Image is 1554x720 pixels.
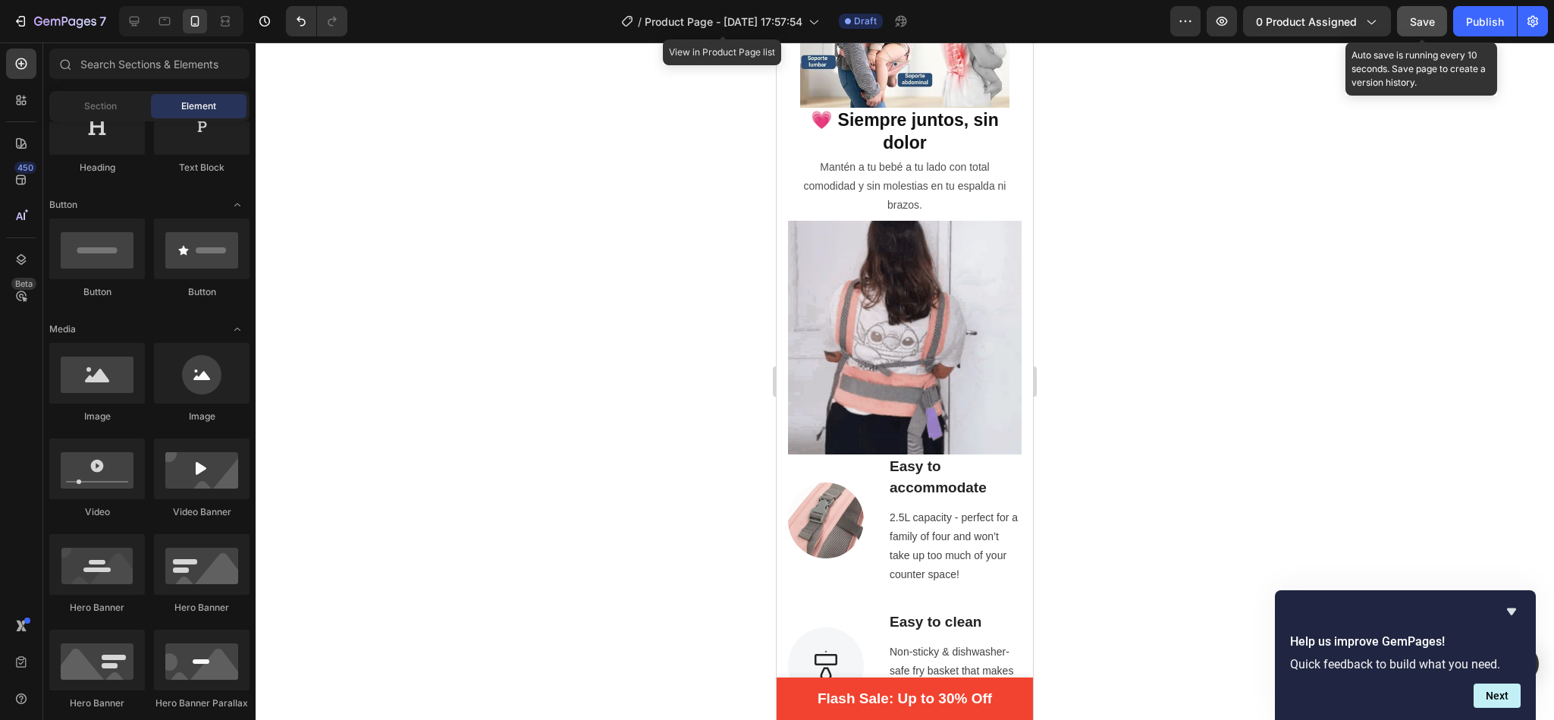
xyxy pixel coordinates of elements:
iframe: Design area [777,42,1033,720]
span: Product Page - [DATE] 17:57:54 [645,14,802,30]
div: Image [154,410,250,423]
p: Quick feedback to build what you need. [1290,657,1521,671]
div: Text Block [154,161,250,174]
span: Save [1410,15,1435,28]
span: / [638,14,642,30]
div: 450 [14,162,36,174]
span: Button [49,198,77,212]
span: Draft [854,14,877,28]
span: Element [181,99,216,113]
div: Help us improve GemPages! [1290,602,1521,708]
span: Media [49,322,76,336]
div: Undo/Redo [286,6,347,36]
button: 7 [6,6,113,36]
span: Toggle open [225,193,250,217]
div: Heading [49,161,145,174]
div: Button [49,285,145,299]
span: 0 product assigned [1256,14,1357,30]
div: Hero Banner Parallax [154,696,250,710]
div: Beta [11,278,36,290]
button: Next question [1474,684,1521,708]
button: 0 product assigned [1243,6,1391,36]
div: Publish [1466,14,1504,30]
p: 7 [99,12,106,30]
div: Video [49,505,145,519]
input: Search Sections & Elements [49,49,250,79]
button: Hide survey [1502,602,1521,621]
div: Hero Banner [49,601,145,615]
button: Publish [1453,6,1517,36]
span: Toggle open [225,317,250,341]
div: Button [154,285,250,299]
div: Video Banner [154,505,250,519]
div: Image [49,410,145,423]
button: Save [1397,6,1447,36]
span: Section [84,99,117,113]
h2: Help us improve GemPages! [1290,633,1521,651]
div: Hero Banner [154,601,250,615]
div: Hero Banner [49,696,145,710]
